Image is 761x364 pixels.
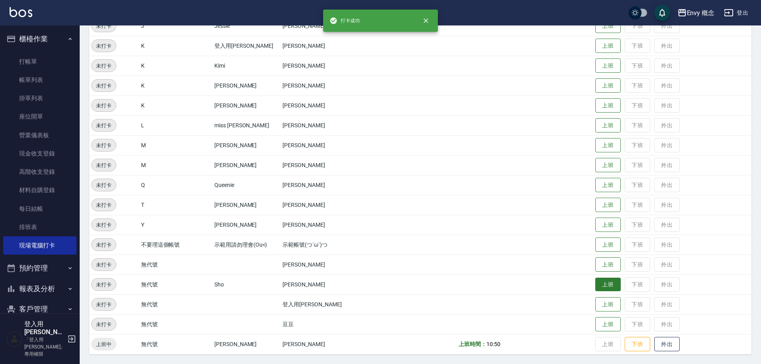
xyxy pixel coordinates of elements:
[92,141,116,150] span: 未打卡
[3,236,76,255] a: 現場電腦打卡
[3,278,76,299] button: 報表及分析
[595,78,621,93] button: 上班
[595,19,621,33] button: 上班
[139,294,212,314] td: 無代號
[280,274,388,294] td: [PERSON_NAME]
[3,126,76,144] a: 營業儀表板
[280,195,388,215] td: [PERSON_NAME]
[92,320,116,329] span: 未打卡
[212,175,280,195] td: Queenie
[212,235,280,255] td: 示範用請勿理會(Ou<)
[3,107,76,126] a: 座位開單
[280,155,388,175] td: [PERSON_NAME]
[92,42,116,50] span: 未打卡
[139,334,212,354] td: 無代號
[595,98,621,113] button: 上班
[3,218,76,236] a: 排班表
[595,39,621,53] button: 上班
[92,241,116,249] span: 未打卡
[92,280,116,289] span: 未打卡
[595,297,621,312] button: 上班
[721,6,751,20] button: 登出
[92,22,116,30] span: 未打卡
[139,16,212,36] td: J
[92,300,116,309] span: 未打卡
[10,7,32,17] img: Logo
[139,215,212,235] td: Y
[280,235,388,255] td: 示範帳號(つ´ω`)つ
[212,215,280,235] td: [PERSON_NAME]
[212,155,280,175] td: [PERSON_NAME]
[280,314,388,334] td: 豆豆
[139,135,212,155] td: M
[139,56,212,76] td: K
[92,101,116,110] span: 未打卡
[24,320,65,336] h5: 登入用[PERSON_NAME]
[3,200,76,218] a: 每日結帳
[24,336,65,358] p: 「登入用[PERSON_NAME]」專用權限
[595,218,621,232] button: 上班
[212,36,280,56] td: 登入用[PERSON_NAME]
[92,161,116,169] span: 未打卡
[595,317,621,332] button: 上班
[139,255,212,274] td: 無代號
[139,155,212,175] td: M
[139,76,212,95] td: K
[3,144,76,163] a: 現金收支登錄
[139,314,212,334] td: 無代號
[139,115,212,135] td: L
[280,294,388,314] td: 登入用[PERSON_NAME]
[91,340,116,348] span: 上班中
[3,89,76,107] a: 掛單列表
[625,337,650,352] button: 下班
[139,235,212,255] td: 不要理這個帳號
[595,237,621,252] button: 上班
[3,181,76,199] a: 材料自購登錄
[139,95,212,115] td: K
[139,195,212,215] td: T
[595,278,621,292] button: 上班
[595,58,621,73] button: 上班
[212,334,280,354] td: [PERSON_NAME]
[3,258,76,278] button: 預約管理
[280,95,388,115] td: [PERSON_NAME]
[595,257,621,272] button: 上班
[92,121,116,130] span: 未打卡
[280,175,388,195] td: [PERSON_NAME]
[654,5,670,21] button: save
[3,53,76,71] a: 打帳單
[280,135,388,155] td: [PERSON_NAME]
[212,16,280,36] td: Jessie
[92,261,116,269] span: 未打卡
[595,178,621,193] button: 上班
[486,341,500,347] span: 10:50
[280,16,388,36] td: [PERSON_NAME]
[139,36,212,56] td: K
[212,95,280,115] td: [PERSON_NAME]
[280,76,388,95] td: [PERSON_NAME]
[595,158,621,173] button: 上班
[92,201,116,209] span: 未打卡
[280,334,388,354] td: [PERSON_NAME]
[687,8,715,18] div: Envy 概念
[280,56,388,76] td: [PERSON_NAME]
[3,71,76,89] a: 帳單列表
[280,36,388,56] td: [PERSON_NAME]
[417,12,435,29] button: close
[92,62,116,70] span: 未打卡
[92,181,116,189] span: 未打卡
[3,163,76,181] a: 高階收支登錄
[280,255,388,274] td: [PERSON_NAME]
[674,5,718,21] button: Envy 概念
[92,221,116,229] span: 未打卡
[654,337,680,352] button: 外出
[212,274,280,294] td: Sho
[92,82,116,90] span: 未打卡
[280,115,388,135] td: [PERSON_NAME]
[212,115,280,135] td: miss [PERSON_NAME]
[3,299,76,319] button: 客戶管理
[139,274,212,294] td: 無代號
[212,76,280,95] td: [PERSON_NAME]
[280,215,388,235] td: [PERSON_NAME]
[212,56,280,76] td: Kimi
